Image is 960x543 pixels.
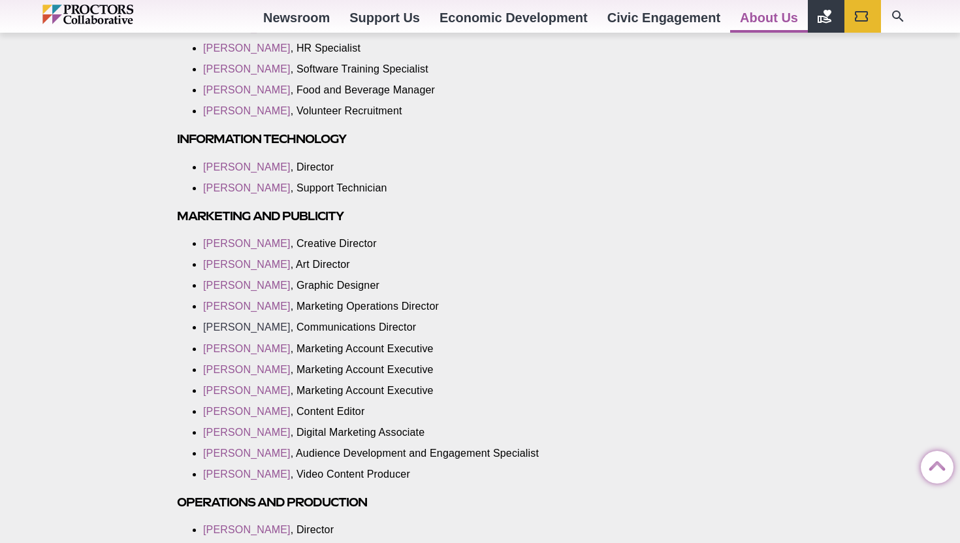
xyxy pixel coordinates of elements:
[177,495,561,510] h3: Operations and Production
[203,301,291,312] a: [PERSON_NAME]
[203,63,291,74] a: [PERSON_NAME]
[203,364,291,375] a: [PERSON_NAME]
[203,524,291,535] a: [PERSON_NAME]
[203,280,291,291] a: [PERSON_NAME]
[203,406,291,417] a: [PERSON_NAME]
[203,42,291,54] a: [PERSON_NAME]
[203,469,291,480] a: [PERSON_NAME]
[203,237,541,251] li: , Creative Director
[203,446,541,461] li: , Audience Development and Engagement Specialist
[203,182,291,193] a: [PERSON_NAME]
[203,299,541,314] li: , Marketing Operations Director
[203,104,541,118] li: , Volunteer Recruitment
[42,5,189,24] img: Proctors logo
[203,425,541,440] li: , Digital Marketing Associate
[203,278,541,293] li: , Graphic Designer
[203,84,291,95] a: [PERSON_NAME]
[203,257,541,272] li: , Art Director
[203,448,291,459] a: [PERSON_NAME]
[203,160,541,174] li: , Director
[203,404,541,419] li: , Content Editor
[177,131,561,146] h3: Information Technology
[203,385,291,396] a: [PERSON_NAME]
[203,321,291,333] a: [PERSON_NAME]
[203,62,541,76] li: , Software Training Specialist
[203,238,291,249] a: [PERSON_NAME]
[203,320,541,335] li: , Communications Director
[203,161,291,173] a: [PERSON_NAME]
[203,427,291,438] a: [PERSON_NAME]
[203,384,541,398] li: , Marketing Account Executive
[203,467,541,482] li: , Video Content Producer
[203,343,291,354] a: [PERSON_NAME]
[203,105,291,116] a: [PERSON_NAME]
[203,181,541,195] li: , Support Technician
[177,208,561,223] h3: Marketing and Publicity
[203,523,541,537] li: , Director
[203,83,541,97] li: , Food and Beverage Manager
[203,259,291,270] a: [PERSON_NAME]
[203,363,541,377] li: , Marketing Account Executive
[203,41,541,56] li: , HR Specialist
[203,342,541,356] li: , Marketing Account Executive
[921,452,947,478] a: Back to Top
